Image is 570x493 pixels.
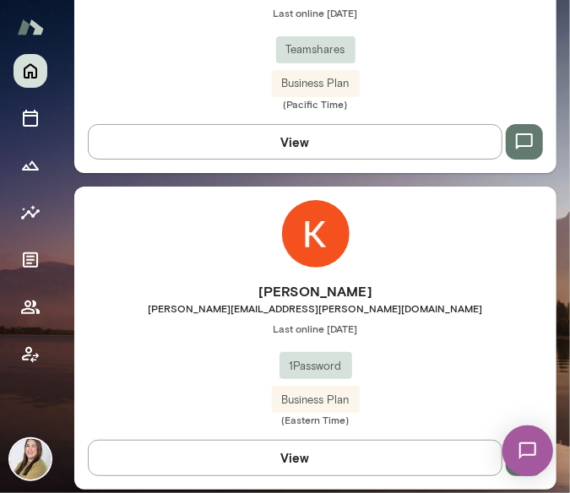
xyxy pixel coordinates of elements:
button: Members [14,290,47,324]
span: Last online [DATE] [74,322,556,335]
button: Client app [14,338,47,371]
span: (Pacific Time) [74,97,556,111]
button: Growth Plan [14,149,47,182]
button: Documents [14,243,47,277]
button: Home [14,54,47,88]
span: Teamshares [276,41,356,58]
img: Michelle Doan [10,439,51,479]
img: Kelly Calheiros [282,200,350,268]
span: Business Plan [272,392,360,409]
button: Insights [14,196,47,230]
span: 1Password [280,358,352,375]
img: Mento [17,11,44,43]
button: View [88,440,502,475]
span: Business Plan [272,75,360,92]
span: Last online [DATE] [74,6,556,19]
button: Sessions [14,101,47,135]
h6: [PERSON_NAME] [74,281,556,301]
span: (Eastern Time) [74,413,556,426]
span: [PERSON_NAME][EMAIL_ADDRESS][PERSON_NAME][DOMAIN_NAME] [74,301,556,315]
button: View [88,124,502,160]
